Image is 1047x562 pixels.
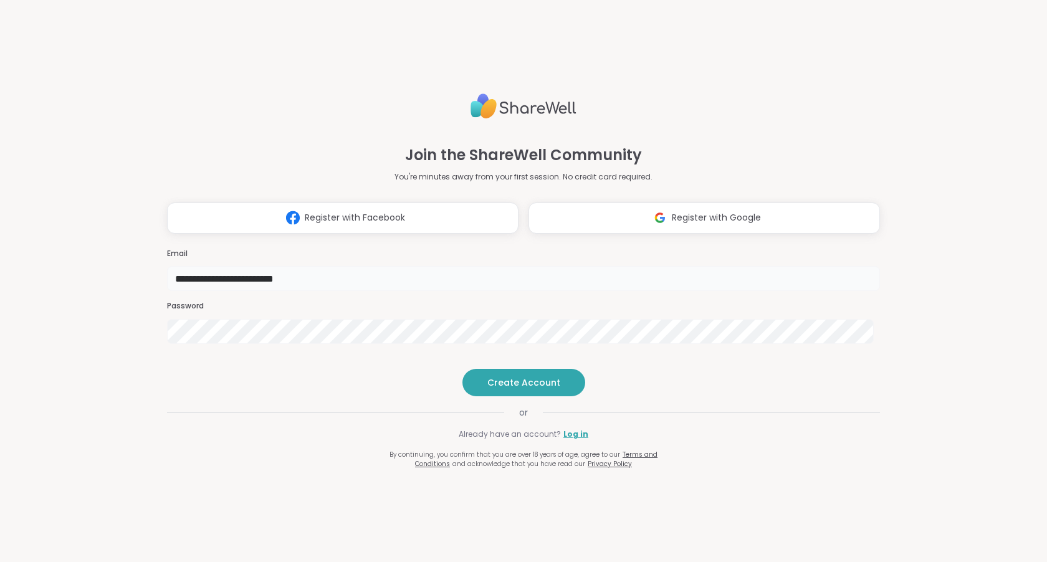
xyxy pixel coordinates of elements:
[672,211,761,224] span: Register with Google
[487,376,560,389] span: Create Account
[462,369,585,396] button: Create Account
[528,202,880,234] button: Register with Google
[459,429,561,440] span: Already have an account?
[415,450,657,469] a: Terms and Conditions
[405,144,642,166] h1: Join the ShareWell Community
[281,206,305,229] img: ShareWell Logomark
[471,88,576,124] img: ShareWell Logo
[452,459,585,469] span: and acknowledge that you have read our
[563,429,588,440] a: Log in
[305,211,405,224] span: Register with Facebook
[504,406,543,419] span: or
[648,206,672,229] img: ShareWell Logomark
[167,301,880,312] h3: Password
[167,249,880,259] h3: Email
[588,459,632,469] a: Privacy Policy
[167,202,519,234] button: Register with Facebook
[390,450,620,459] span: By continuing, you confirm that you are over 18 years of age, agree to our
[394,171,653,183] p: You're minutes away from your first session. No credit card required.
